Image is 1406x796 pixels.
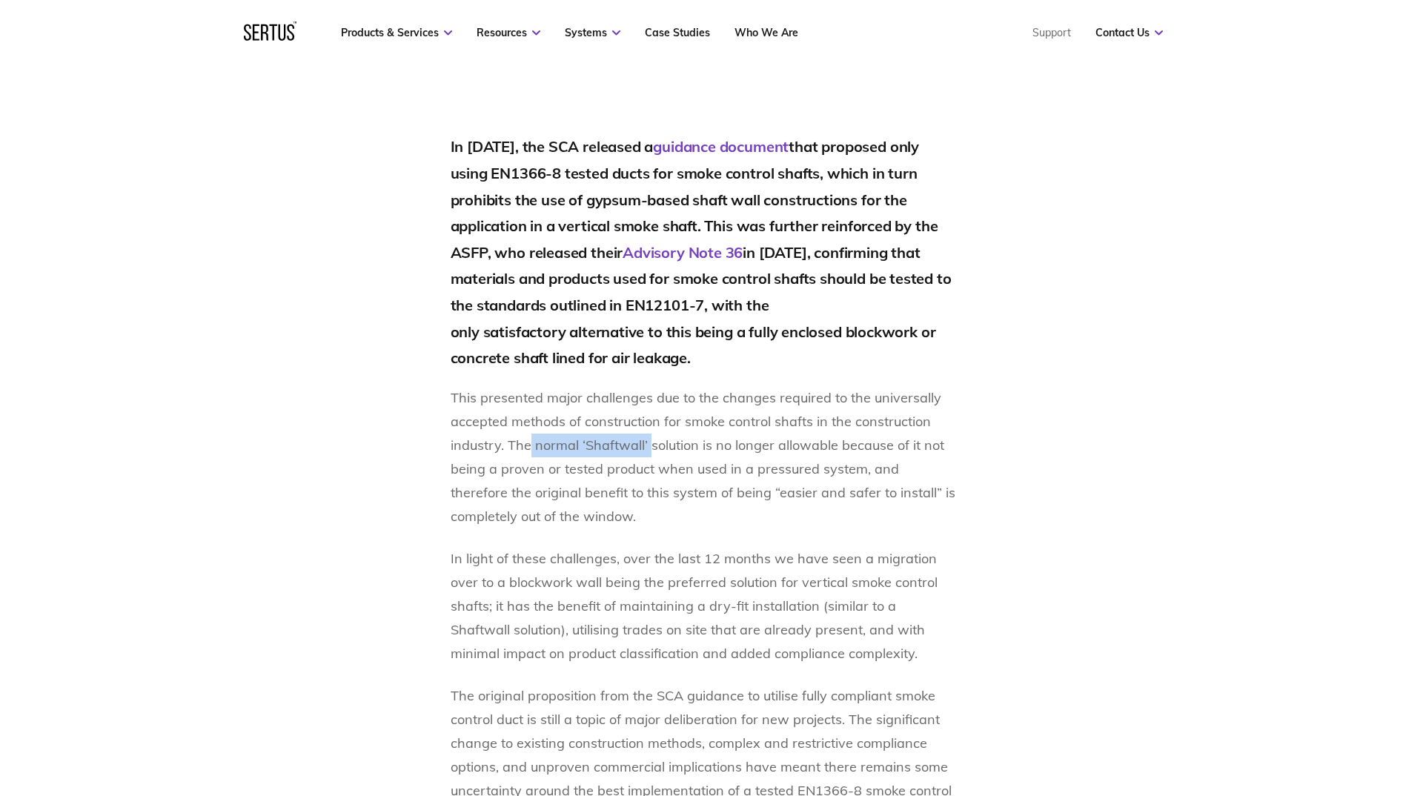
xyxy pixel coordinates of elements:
[1095,26,1163,39] a: Contact Us
[645,26,710,39] a: Case Studies
[477,26,540,39] a: Resources
[734,26,798,39] a: Who We Are
[451,386,956,528] p: This presented major challenges due to the changes required to the universally accepted methods o...
[653,137,789,156] a: guidance document
[623,243,743,262] a: Advisory Note 36
[565,26,620,39] a: Systems
[1032,26,1071,39] a: Support
[451,133,956,371] h2: In [DATE], the SCA released a that proposed only using EN1366-8 tested ducts for smoke control sh...
[341,26,452,39] a: Products & Services
[451,547,956,666] p: In light of these challenges, over the last 12 months we have seen a migration over to a blockwor...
